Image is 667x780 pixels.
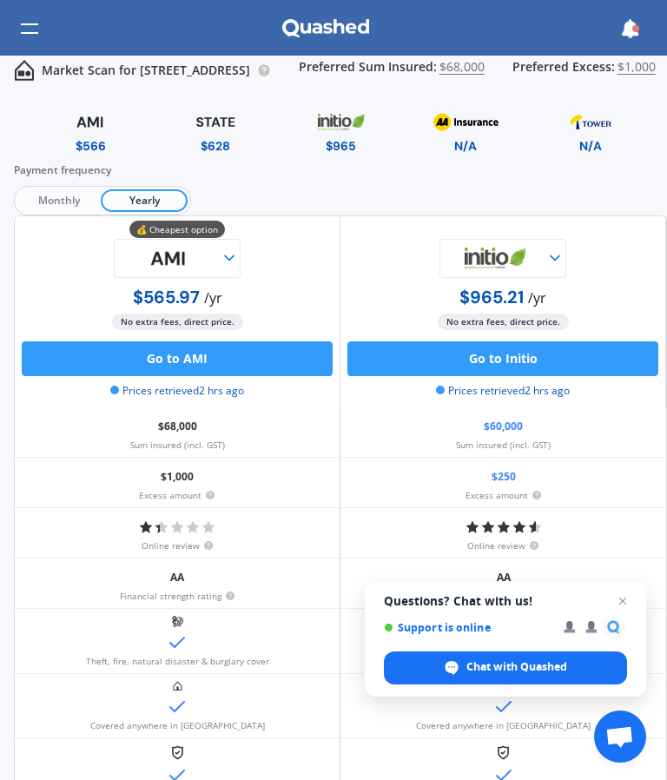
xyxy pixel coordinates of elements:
b: $965.21 [459,286,524,308]
div: N/A [454,137,477,155]
div: Chat with Quashed [384,651,627,684]
img: Initio [442,239,546,278]
button: Go to AMI [22,341,333,376]
img: Covered anywhere in NZ [173,681,182,691]
span: Prices retrieved 2 hrs ago [436,383,570,399]
b: $565.97 [133,286,200,308]
p: AA [497,565,511,591]
img: AMI-text-1.webp [50,107,130,137]
small: Online review [142,540,214,551]
span: No extra fees, direct price. [438,314,569,330]
img: AA.webp [426,107,506,137]
span: / yr [528,288,546,307]
div: $965 [326,137,356,155]
img: Accidental damage cover [172,745,183,760]
span: Support is online [384,621,551,634]
span: $68,000 [439,60,485,82]
div: N/A [579,137,602,155]
small: Theft, fire, natural disaster & burglary cover [86,656,269,666]
p: AA [170,565,184,591]
img: home-and-contents.b802091223b8502ef2dd.svg [14,60,35,81]
span: Prices retrieved 2 hrs ago [110,383,244,399]
small: Covered anywhere in [GEOGRAPHIC_DATA] [90,720,265,730]
span: Yearly [101,189,188,212]
div: Payment frequency [14,162,667,179]
div: $628 [201,137,230,155]
span: No extra fees, direct price. [112,314,243,330]
small: Financial strength rating [120,591,235,601]
div: Open chat [594,711,646,763]
div: $566 [76,137,106,155]
img: Tower.webp [551,107,631,137]
p: Market Scan for [STREET_ADDRESS] [42,62,250,79]
button: Go to Initio [347,341,658,376]
span: Preferred Sum Insured: [299,60,437,82]
small: Excess amount [139,490,215,500]
span: Chat with Quashed [466,659,567,675]
img: Initio.webp [300,107,380,137]
span: / yr [204,288,222,307]
div: 💰 Cheapest option [129,221,225,238]
small: Online review [467,540,539,551]
p: $60,000 [484,414,523,440]
span: Questions? Chat with us! [384,594,627,608]
small: Sum insured (incl. GST) [456,440,551,450]
span: Monthly [17,189,101,212]
small: Excess amount [466,490,542,500]
span: Close chat [612,591,633,611]
p: $250 [492,465,516,490]
small: Covered anywhere in [GEOGRAPHIC_DATA] [416,720,591,730]
span: Preferred Excess: [512,60,615,82]
span: $1,000 [617,60,656,82]
img: State-text-1.webp [173,107,258,137]
img: Accidental damage cover [498,745,509,760]
p: $1,000 [161,465,194,490]
img: AMI [116,239,221,278]
img: Theft, fire, natural disaster & burglary cover [172,616,183,627]
p: $68,000 [158,414,197,440]
small: Sum insured (incl. GST) [130,440,225,450]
